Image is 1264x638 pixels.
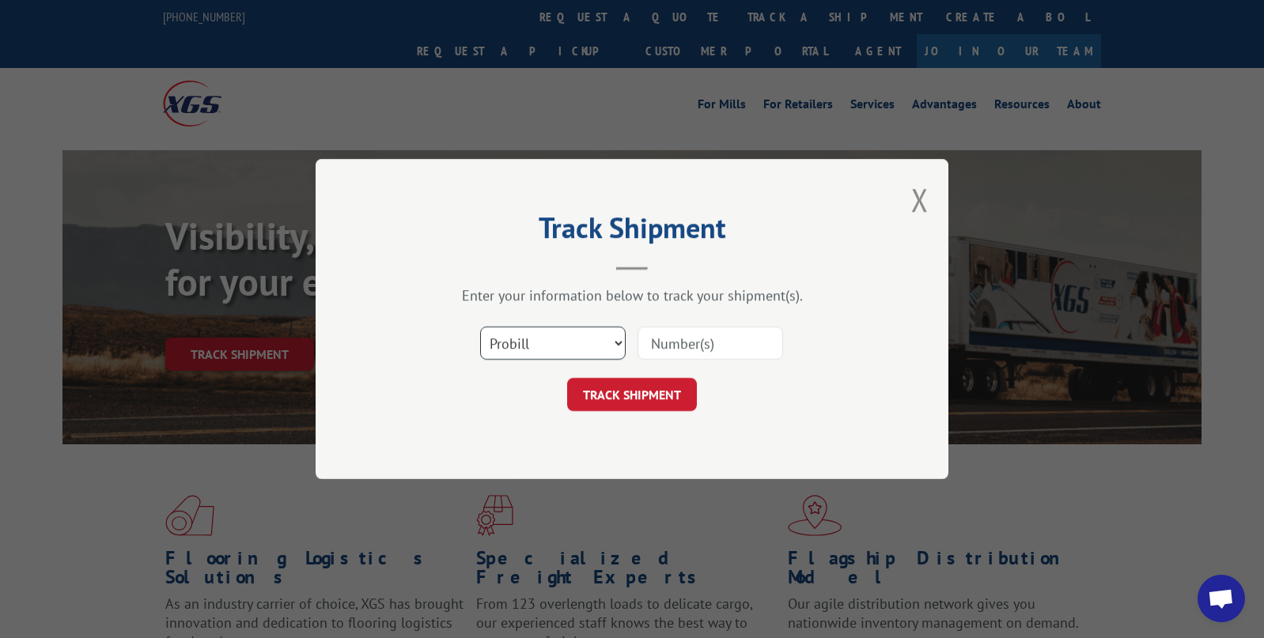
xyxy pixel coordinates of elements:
div: Enter your information below to track your shipment(s). [395,286,869,304]
button: Close modal [911,179,929,221]
h2: Track Shipment [395,217,869,247]
div: Open chat [1198,575,1245,622]
input: Number(s) [638,327,783,360]
button: TRACK SHIPMENT [567,378,697,411]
